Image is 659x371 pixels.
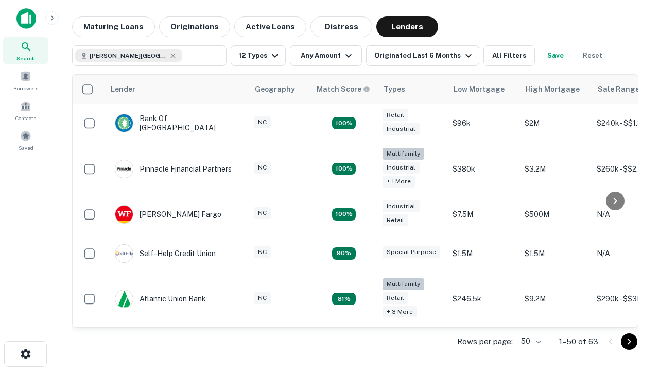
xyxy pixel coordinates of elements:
[310,16,372,37] button: Distress
[519,273,592,325] td: $9.2M
[332,117,356,129] div: Matching Properties: 15, hasApolloMatch: undefined
[519,234,592,273] td: $1.5M
[254,207,271,219] div: NC
[383,292,408,304] div: Retail
[254,116,271,128] div: NC
[115,160,133,178] img: picture
[3,37,48,64] a: Search
[483,45,535,66] button: All Filters
[447,234,519,273] td: $1.5M
[115,244,216,263] div: Self-help Credit Union
[519,195,592,234] td: $500M
[111,83,135,95] div: Lender
[115,290,206,308] div: Atlantic Union Bank
[115,160,232,178] div: Pinnacle Financial Partners
[383,306,417,318] div: + 3 more
[519,75,592,104] th: High Mortgage
[332,293,356,305] div: Matching Properties: 10, hasApolloMatch: undefined
[447,75,519,104] th: Low Mortgage
[374,49,475,62] div: Originated Last 6 Months
[447,104,519,143] td: $96k
[255,83,295,95] div: Geography
[366,45,479,66] button: Originated Last 6 Months
[621,333,637,350] button: Go to next page
[454,83,505,95] div: Low Mortgage
[3,126,48,154] a: Saved
[249,75,310,104] th: Geography
[598,83,639,95] div: Sale Range
[317,83,370,95] div: Capitalize uses an advanced AI algorithm to match your search with the best lender. The match sco...
[72,16,155,37] button: Maturing Loans
[384,83,405,95] div: Types
[332,247,356,260] div: Matching Properties: 11, hasApolloMatch: undefined
[576,45,609,66] button: Reset
[377,75,447,104] th: Types
[383,214,408,226] div: Retail
[376,16,438,37] button: Lenders
[383,176,415,188] div: + 1 more
[457,335,513,348] p: Rows per page:
[234,16,306,37] button: Active Loans
[16,54,35,62] span: Search
[332,163,356,175] div: Matching Properties: 22, hasApolloMatch: undefined
[115,205,221,224] div: [PERSON_NAME] Fargo
[16,8,36,29] img: capitalize-icon.png
[383,148,424,160] div: Multifamily
[15,114,36,122] span: Contacts
[3,96,48,124] a: Contacts
[383,246,440,258] div: Special Purpose
[105,75,249,104] th: Lender
[254,162,271,174] div: NC
[115,290,133,308] img: picture
[519,143,592,195] td: $3.2M
[519,104,592,143] td: $2M
[115,206,133,223] img: picture
[526,83,580,95] div: High Mortgage
[159,16,230,37] button: Originations
[310,75,377,104] th: Capitalize uses an advanced AI algorithm to match your search with the best lender. The match sco...
[290,45,362,66] button: Any Amount
[447,195,519,234] td: $7.5M
[115,114,133,132] img: picture
[3,66,48,94] a: Borrowers
[559,335,598,348] p: 1–50 of 63
[317,83,368,95] h6: Match Score
[332,208,356,221] div: Matching Properties: 14, hasApolloMatch: undefined
[608,256,659,305] iframe: Chat Widget
[231,45,286,66] button: 12 Types
[90,51,167,60] span: [PERSON_NAME][GEOGRAPHIC_DATA], [GEOGRAPHIC_DATA]
[539,45,572,66] button: Save your search to get updates of matches that match your search criteria.
[13,84,38,92] span: Borrowers
[383,200,420,212] div: Industrial
[383,162,420,174] div: Industrial
[254,292,271,304] div: NC
[115,114,238,132] div: Bank Of [GEOGRAPHIC_DATA]
[383,123,420,135] div: Industrial
[115,245,133,262] img: picture
[447,273,519,325] td: $246.5k
[19,144,33,152] span: Saved
[447,143,519,195] td: $380k
[517,334,543,349] div: 50
[383,278,424,290] div: Multifamily
[383,109,408,121] div: Retail
[254,246,271,258] div: NC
